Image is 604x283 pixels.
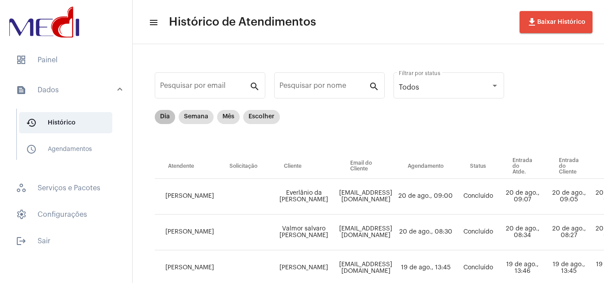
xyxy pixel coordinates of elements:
[16,85,118,95] mat-panel-title: Dados
[16,236,27,246] mat-icon: sidenav icon
[520,11,593,33] button: Baixar Histórico
[271,179,337,215] td: Everlânio da [PERSON_NAME]
[16,183,27,193] span: sidenav icon
[7,4,81,40] img: d3a1b5fa-500b-b90f-5a1c-719c20e9830b.png
[16,55,27,65] span: sidenav icon
[155,215,216,250] td: [PERSON_NAME]
[399,84,419,91] span: Todos
[337,154,394,179] th: Email do Cliente
[527,19,585,25] span: Baixar Histórico
[271,154,337,179] th: Cliente
[546,179,592,215] td: 20 de ago., 09:05
[155,154,216,179] th: Atendente
[546,215,592,250] td: 20 de ago., 08:27
[337,179,394,215] td: [EMAIL_ADDRESS][DOMAIN_NAME]
[249,81,260,91] mat-icon: search
[19,112,112,133] span: Histórico
[9,204,123,225] span: Configurações
[394,179,457,215] td: 20 de ago., 09:00
[499,215,546,250] td: 20 de ago., 08:34
[149,17,157,28] mat-icon: sidenav icon
[243,110,280,124] mat-chip: Escolher
[499,179,546,215] td: 20 de ago., 09:07
[9,177,123,199] span: Serviços e Pacotes
[369,81,379,91] mat-icon: search
[217,110,240,124] mat-chip: Mês
[546,154,592,179] th: Entrada do Cliente
[160,83,249,91] input: Pesquisar por email
[216,154,271,179] th: Solicitação
[394,154,457,179] th: Agendamento
[16,85,27,95] mat-icon: sidenav icon
[499,154,546,179] th: Entrada do Atde.
[5,104,132,172] div: sidenav iconDados
[9,49,123,71] span: Painel
[337,215,394,250] td: [EMAIL_ADDRESS][DOMAIN_NAME]
[279,83,369,91] input: Pesquisar por nome
[26,144,37,155] mat-icon: sidenav icon
[271,215,337,250] td: Valmor salvaro [PERSON_NAME]
[394,215,457,250] td: 20 de ago., 08:30
[155,110,175,124] mat-chip: Dia
[19,139,112,160] span: Agendamentos
[179,110,214,124] mat-chip: Semana
[5,76,132,104] mat-expansion-panel-header: sidenav iconDados
[169,15,316,29] span: Histórico de Atendimentos
[457,154,499,179] th: Status
[457,179,499,215] td: Concluído
[9,230,123,252] span: Sair
[155,179,216,215] td: [PERSON_NAME]
[527,17,537,27] mat-icon: file_download
[26,117,37,128] mat-icon: sidenav icon
[16,209,27,220] span: sidenav icon
[457,215,499,250] td: Concluído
